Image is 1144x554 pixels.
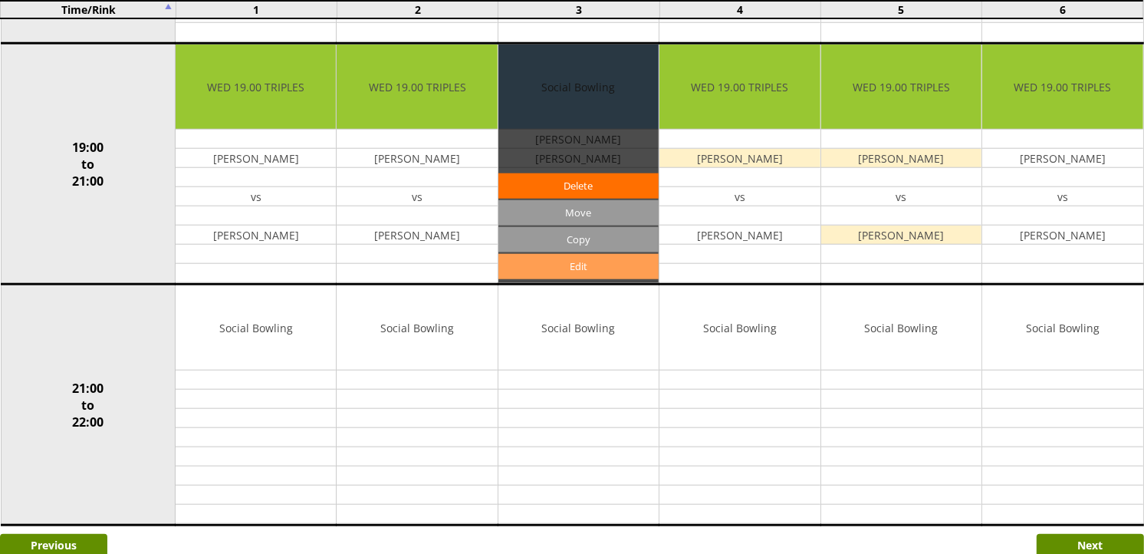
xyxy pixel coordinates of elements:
td: Social Bowling [498,285,659,371]
td: 19:00 to 21:00 [1,44,176,285]
td: [PERSON_NAME] [821,149,981,168]
td: vs [337,187,497,206]
a: Edit [498,254,659,279]
td: [PERSON_NAME] [176,226,336,245]
td: 5 [820,1,981,18]
a: Delete [498,173,659,199]
td: vs [659,187,820,206]
td: WED 19.00 TRIPLES [659,45,820,130]
td: [PERSON_NAME] [821,226,981,245]
td: 4 [659,1,820,18]
input: Move [498,200,659,226]
td: 1 [176,1,337,18]
td: vs [176,187,336,206]
td: WED 19.00 TRIPLES [337,45,497,130]
td: 2 [337,1,498,18]
td: Social Bowling [659,285,820,371]
td: 3 [498,1,659,18]
td: vs [982,187,1142,206]
td: Time/Rink [1,1,176,18]
td: Social Bowling [821,285,981,371]
td: WED 19.00 TRIPLES [982,45,1142,130]
td: Social Bowling [982,285,1142,371]
td: 6 [982,1,1143,18]
td: [PERSON_NAME] [337,149,497,168]
td: WED 19.00 TRIPLES [176,45,336,130]
td: Social Bowling [176,285,336,371]
td: [PERSON_NAME] [659,226,820,245]
input: Copy [498,227,659,252]
td: vs [821,187,981,206]
td: WED 19.00 TRIPLES [821,45,981,130]
td: [PERSON_NAME] [659,149,820,168]
td: [PERSON_NAME] [982,149,1142,168]
td: 21:00 to 22:00 [1,285,176,526]
td: Social Bowling [337,285,497,371]
td: [PERSON_NAME] [982,226,1142,245]
td: [PERSON_NAME] [176,149,336,168]
td: [PERSON_NAME] [337,226,497,245]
